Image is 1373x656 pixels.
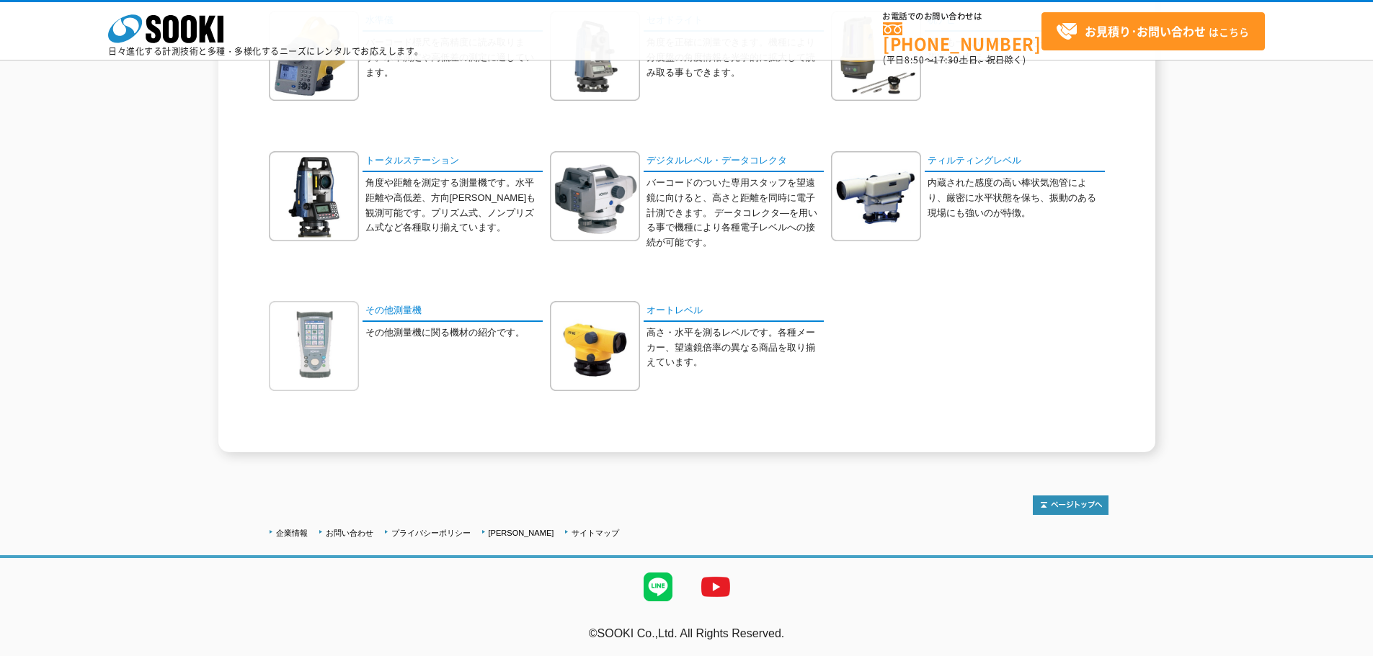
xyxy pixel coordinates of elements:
p: 高さ・水平を測るレベルです。各種メーカー、望遠鏡倍率の異なる商品を取り揃えています。 [646,325,824,370]
strong: お見積り･お問い合わせ [1085,22,1206,40]
img: トップページへ [1033,495,1108,515]
img: デジタルレベル・データコレクタ [550,151,640,241]
a: トータルステーション [363,151,543,172]
a: お問い合わせ [326,529,373,537]
p: バーコードのついた専用スタッフを望遠鏡に向けると、高さと距離を同時に電子計測できます。 データコレクタ―を用いる事で機種により各種電子レベルへの接続が可能です。 [646,176,824,251]
p: その他測量機に関る機材の紹介です。 [365,325,543,341]
a: [PERSON_NAME] [489,529,554,537]
a: サイトマップ [572,529,619,537]
p: 日々進化する計測技術と多種・多様化するニーズにレンタルでお応えします。 [108,47,424,55]
img: トータルステーション [269,151,359,241]
img: ティルティングレベル [831,151,921,241]
a: 企業情報 [276,529,308,537]
a: お見積り･お問い合わせはこちら [1041,12,1265,50]
span: お電話でのお問い合わせは [883,12,1041,21]
span: (平日 ～ 土日、祝日除く) [883,53,1026,66]
span: 8:50 [905,53,925,66]
a: その他測量機 [363,301,543,322]
a: デジタルレベル・データコレクタ [644,151,824,172]
a: オートレベル [644,301,824,322]
span: 17:30 [933,53,959,66]
p: 角度や距離を測定する測量機です。水平距離や高低差、方向[PERSON_NAME]も観測可能です。プリズム式、ノンプリズム式など各種取り揃えています。 [365,176,543,235]
img: YouTube [687,558,745,616]
a: [PHONE_NUMBER] [883,22,1041,52]
a: プライバシーポリシー [391,529,471,537]
p: 内蔵された感度の高い棒状気泡管により、厳密に水平状態を保ち、振動のある現場にも強いのが特徴。 [928,176,1105,220]
a: ティルティングレベル [925,151,1105,172]
img: その他測量機 [269,301,359,391]
img: LINE [629,558,687,616]
span: はこちら [1056,21,1249,42]
a: テストMail [1318,642,1373,655]
img: オートレベル [550,301,640,391]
